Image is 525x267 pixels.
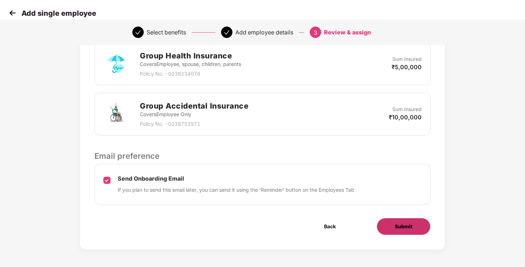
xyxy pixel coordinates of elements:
p: ₹5,00,000 [392,63,422,71]
span: Submit [395,223,412,230]
p: Covers Employee, spouse, children, parents [140,60,241,68]
div: Select benefits [147,27,186,38]
p: Sum Insured [392,105,422,113]
p: Sum Insured [392,55,422,63]
p: If you plan to send this email later, you can send it using the ‘Reminder’ button on the Employee... [118,186,354,194]
button: Back [306,218,354,235]
img: svg+xml;base64,PHN2ZyB4bWxucz0iaHR0cDovL3d3dy53My5vcmcvMjAwMC9zdmciIHdpZHRoPSI3MiIgaGVpZ2h0PSI3Mi... [103,101,129,127]
p: Covers Employee Only [140,110,249,118]
p: Email preference [94,150,430,162]
h2: Group Accidental Insurance [140,100,249,112]
h2: Group Health Insurance [140,50,241,62]
img: svg+xml;base64,PHN2ZyB4bWxucz0iaHR0cDovL3d3dy53My5vcmcvMjAwMC9zdmciIHdpZHRoPSIzMCIgaGVpZ2h0PSIzMC... [7,8,18,18]
p: Policy No. - 0239234078 [140,70,241,78]
p: Add single employee [21,9,96,18]
button: Submit [377,218,431,235]
span: check [135,30,141,35]
div: Review & assign [324,27,371,38]
span: 3 [314,29,317,36]
p: Policy No. - 0239753971 [140,120,249,128]
span: Back [324,223,336,230]
span: check [224,30,230,35]
p: Send Onboarding Email [118,175,354,182]
img: svg+xml;base64,PHN2ZyB4bWxucz0iaHR0cDovL3d3dy53My5vcmcvMjAwMC9zdmciIHdpZHRoPSI3MiIgaGVpZ2h0PSI3Mi... [103,51,129,77]
p: ₹10,00,000 [389,113,422,121]
div: Add employee details [235,27,293,38]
